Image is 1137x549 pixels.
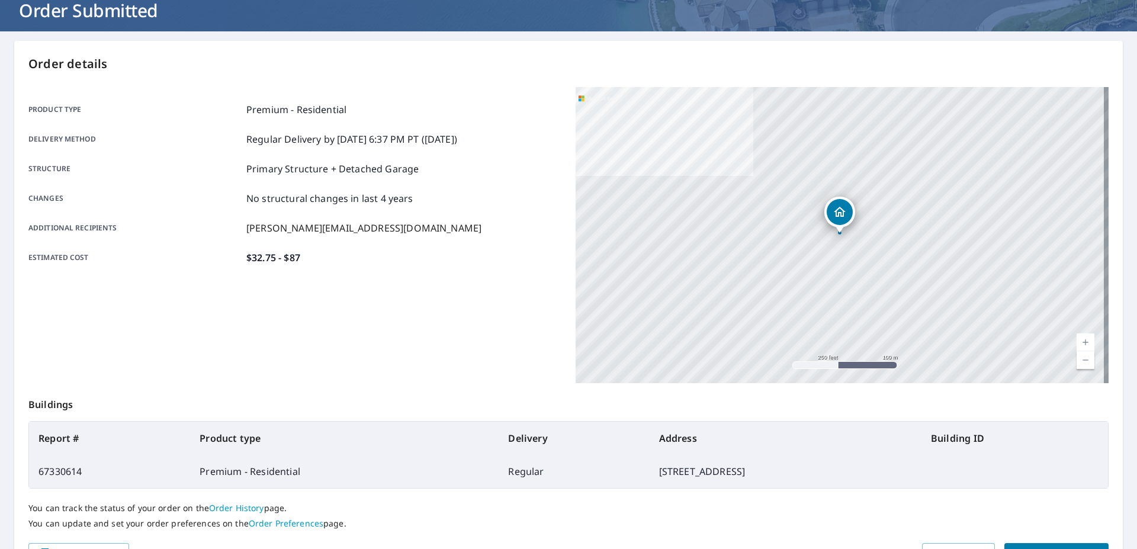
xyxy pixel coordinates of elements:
p: Additional recipients [28,221,242,235]
p: Buildings [28,383,1109,421]
th: Delivery [499,422,649,455]
p: $32.75 - $87 [246,251,300,265]
a: Current Level 17, Zoom In [1077,333,1094,351]
th: Report # [29,422,190,455]
td: Regular [499,455,649,488]
p: Delivery method [28,132,242,146]
p: Order details [28,55,1109,73]
p: You can track the status of your order on the page. [28,503,1109,513]
th: Product type [190,422,499,455]
p: Product type [28,102,242,117]
th: Address [650,422,921,455]
p: [PERSON_NAME][EMAIL_ADDRESS][DOMAIN_NAME] [246,221,481,235]
p: You can update and set your order preferences on the page. [28,518,1109,529]
a: Current Level 17, Zoom Out [1077,351,1094,369]
p: Premium - Residential [246,102,346,117]
p: Structure [28,162,242,176]
th: Building ID [921,422,1108,455]
a: Order Preferences [249,518,323,529]
p: Changes [28,191,242,206]
div: Dropped pin, building 1, Residential property, 821 Edgewood Dr Desoto, TX 75115 [824,197,855,233]
p: Primary Structure + Detached Garage [246,162,419,176]
p: Regular Delivery by [DATE] 6:37 PM PT ([DATE]) [246,132,457,146]
td: [STREET_ADDRESS] [650,455,921,488]
td: Premium - Residential [190,455,499,488]
a: Order History [209,502,264,513]
td: 67330614 [29,455,190,488]
p: Estimated cost [28,251,242,265]
p: No structural changes in last 4 years [246,191,413,206]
